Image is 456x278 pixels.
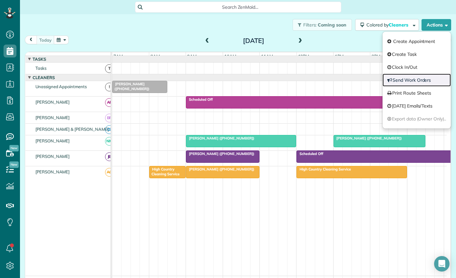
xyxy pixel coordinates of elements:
[370,54,382,59] span: 2pm
[149,167,180,176] span: High Country Cleaning Service
[383,61,451,74] a: Clock In/Out
[112,54,124,59] span: 7am
[186,54,198,59] span: 9am
[34,99,71,105] span: [PERSON_NAME]
[31,57,47,62] span: Tasks
[389,22,409,28] span: Cleaners
[34,127,110,132] span: [PERSON_NAME] & [PERSON_NAME]
[105,168,114,177] span: AG
[223,54,238,59] span: 10am
[9,145,19,151] span: New
[34,84,88,89] span: Unassigned Appointments
[355,19,419,31] button: Colored byCleaners
[34,115,71,120] span: [PERSON_NAME]
[34,138,71,143] span: [PERSON_NAME]
[34,169,71,174] span: [PERSON_NAME]
[296,167,351,171] span: High Country Cleaning Service
[105,152,114,161] span: JB
[105,114,114,122] span: BR
[186,136,255,140] span: [PERSON_NAME] ([PHONE_NUMBER])
[105,64,114,73] span: T
[25,36,37,44] button: prev
[334,54,345,59] span: 1pm
[149,54,161,59] span: 8am
[303,22,317,28] span: Filters:
[383,87,451,99] a: Print Route Sheets
[318,22,347,28] span: Coming soon
[383,99,451,112] a: [DATE] Emails/Texts
[260,54,274,59] span: 11am
[213,37,294,44] h2: [DATE]
[105,137,114,146] span: NM
[434,256,450,272] div: Open Intercom Messenger
[36,36,54,44] button: today
[9,161,19,168] span: New
[105,98,114,107] span: AF
[383,48,451,61] a: Create Task
[366,22,411,28] span: Colored by
[186,167,255,171] span: [PERSON_NAME] ([PHONE_NUMBER])
[333,136,402,140] span: [PERSON_NAME] ([PHONE_NUMBER])
[34,154,71,159] span: [PERSON_NAME]
[105,83,114,91] span: !
[383,74,451,87] a: Send Work Orders
[297,54,311,59] span: 12pm
[31,75,56,80] span: Cleaners
[422,19,451,31] button: Actions
[383,35,451,48] a: Create Appointment
[112,82,150,91] span: [PERSON_NAME] ([PHONE_NUMBER])
[34,66,48,71] span: Tasks
[186,151,255,156] span: [PERSON_NAME] ([PHONE_NUMBER])
[186,97,213,102] span: Scheduled Off
[105,125,114,134] span: CB
[296,151,324,156] span: Scheduled Off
